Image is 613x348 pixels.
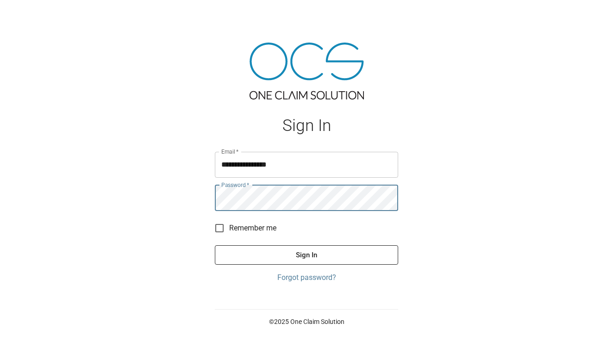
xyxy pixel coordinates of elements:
label: Password [221,181,249,189]
p: © 2025 One Claim Solution [215,317,398,326]
button: Sign In [215,245,398,265]
img: ocs-logo-white-transparent.png [11,6,48,24]
a: Forgot password? [215,272,398,283]
h1: Sign In [215,116,398,135]
label: Email [221,148,239,155]
span: Remember me [229,223,276,234]
img: ocs-logo-tra.png [250,43,364,99]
